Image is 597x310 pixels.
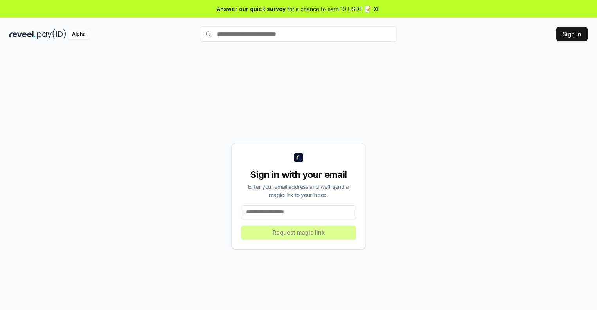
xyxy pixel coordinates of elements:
[556,27,588,41] button: Sign In
[241,168,356,181] div: Sign in with your email
[241,183,356,199] div: Enter your email address and we’ll send a magic link to your inbox.
[37,29,66,39] img: pay_id
[9,29,36,39] img: reveel_dark
[68,29,90,39] div: Alpha
[217,5,286,13] span: Answer our quick survey
[294,153,303,162] img: logo_small
[287,5,371,13] span: for a chance to earn 10 USDT 📝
